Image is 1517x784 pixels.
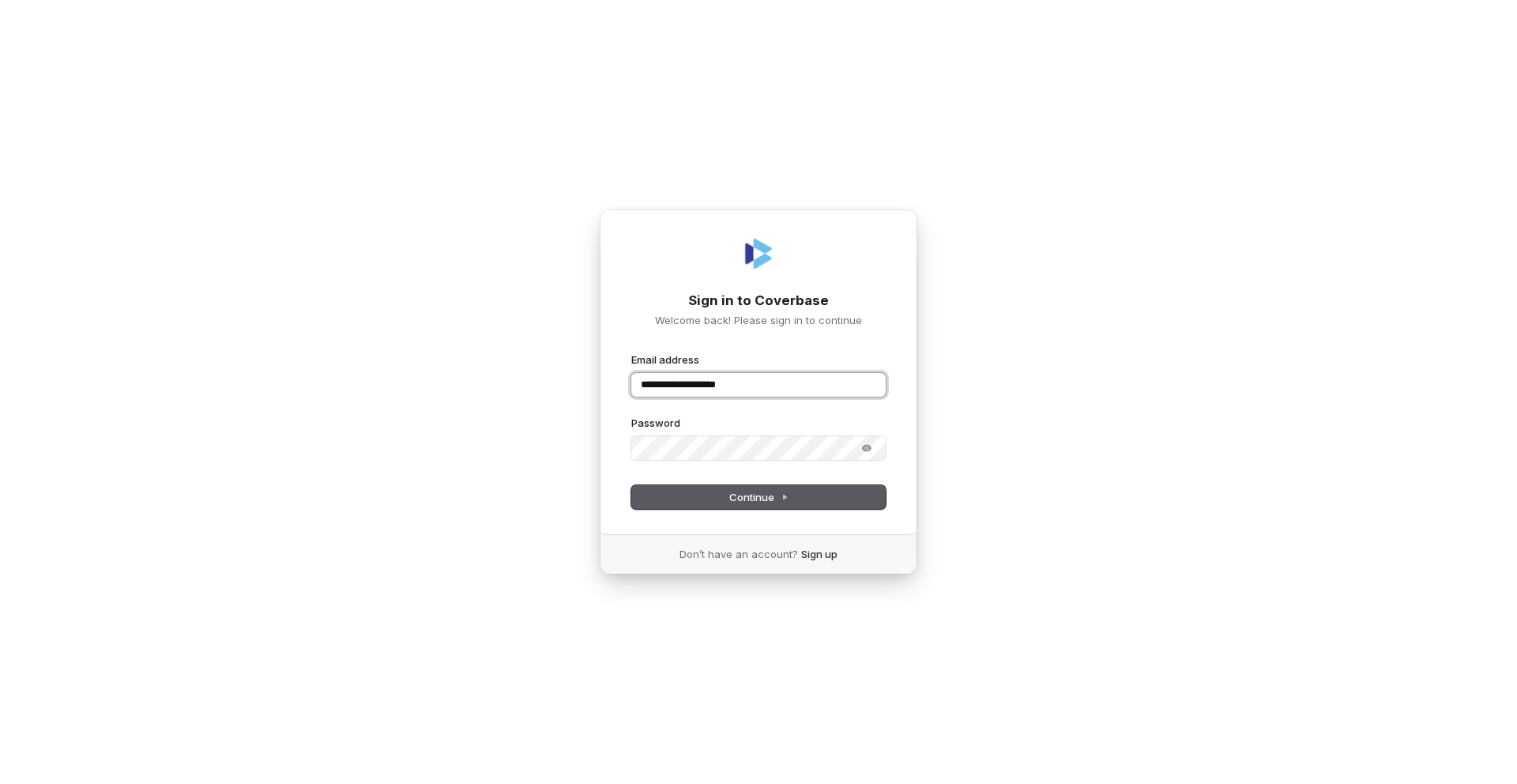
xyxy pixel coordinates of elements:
img: Coverbase [740,235,777,273]
a: Sign up [801,547,838,561]
button: Continue [631,485,886,509]
label: Password [631,416,680,430]
button: Show password [851,439,883,458]
label: Email address [631,352,699,367]
p: Welcome back! Please sign in to continue [631,313,886,327]
span: Continue [729,490,789,504]
span: Don’t have an account? [679,547,798,561]
h1: Sign in to Coverbase [631,292,886,311]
